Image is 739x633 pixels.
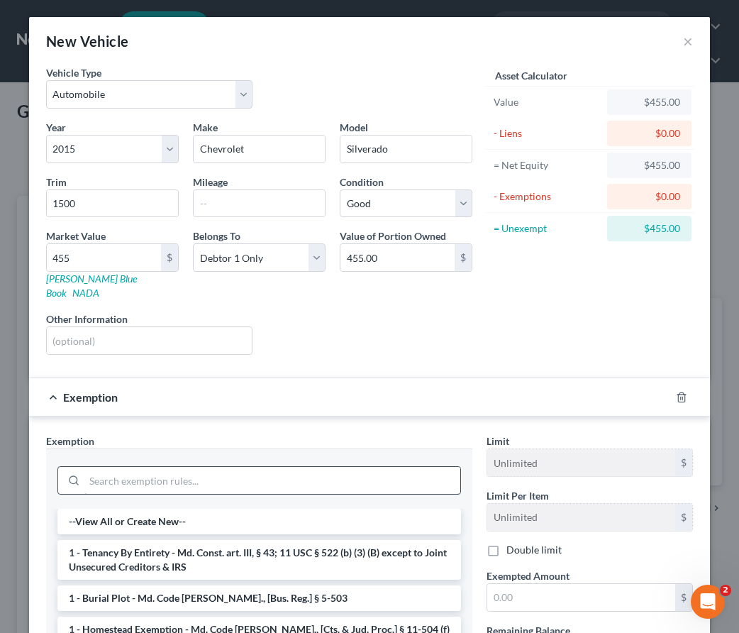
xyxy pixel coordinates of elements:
[691,585,725,619] iframe: Intercom live chat
[495,68,567,83] label: Asset Calculator
[675,504,692,531] div: $
[340,120,368,135] label: Model
[63,390,118,404] span: Exemption
[487,435,509,447] span: Limit
[46,435,94,447] span: Exemption
[618,158,680,172] div: $455.00
[494,126,601,141] div: - Liens
[340,229,446,243] label: Value of Portion Owned
[46,31,128,51] div: New Vehicle
[494,221,601,236] div: = Unexempt
[193,175,228,189] label: Mileage
[46,120,66,135] label: Year
[683,33,693,50] button: ×
[455,244,472,271] div: $
[57,540,461,580] li: 1 - Tenancy By Entirety - Md. Const. art. III, § 43; 11 USC § 522 (b) (3) (B) except to Joint Uns...
[72,287,99,299] a: NADA
[46,273,137,299] a: [PERSON_NAME] Blue Book
[487,504,675,531] input: --
[47,327,252,354] input: (optional)
[340,136,472,163] input: ex. Altima
[487,584,675,611] input: 0.00
[494,158,601,172] div: = Net Equity
[340,175,384,189] label: Condition
[487,488,549,503] label: Limit Per Item
[720,585,731,596] span: 2
[675,449,692,476] div: $
[47,244,161,271] input: 0.00
[675,584,692,611] div: $
[57,509,461,534] li: --View All or Create New--
[487,570,569,582] span: Exempted Amount
[84,467,460,494] input: Search exemption rules...
[46,175,67,189] label: Trim
[494,95,601,109] div: Value
[194,136,325,163] input: ex. Nissan
[494,189,601,204] div: - Exemptions
[193,121,218,133] span: Make
[46,229,106,243] label: Market Value
[46,312,128,326] label: Other Information
[193,230,240,242] span: Belongs To
[618,189,680,204] div: $0.00
[487,449,675,476] input: --
[161,244,178,271] div: $
[618,95,680,109] div: $455.00
[194,190,325,217] input: --
[340,244,455,271] input: 0.00
[618,126,680,141] div: $0.00
[618,221,680,236] div: $455.00
[506,543,562,557] label: Double limit
[47,190,178,217] input: ex. LS, LT, etc
[57,585,461,611] li: 1 - Burial Plot - Md. Code [PERSON_NAME]., [Bus. Reg.] § 5-503
[46,65,101,80] label: Vehicle Type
